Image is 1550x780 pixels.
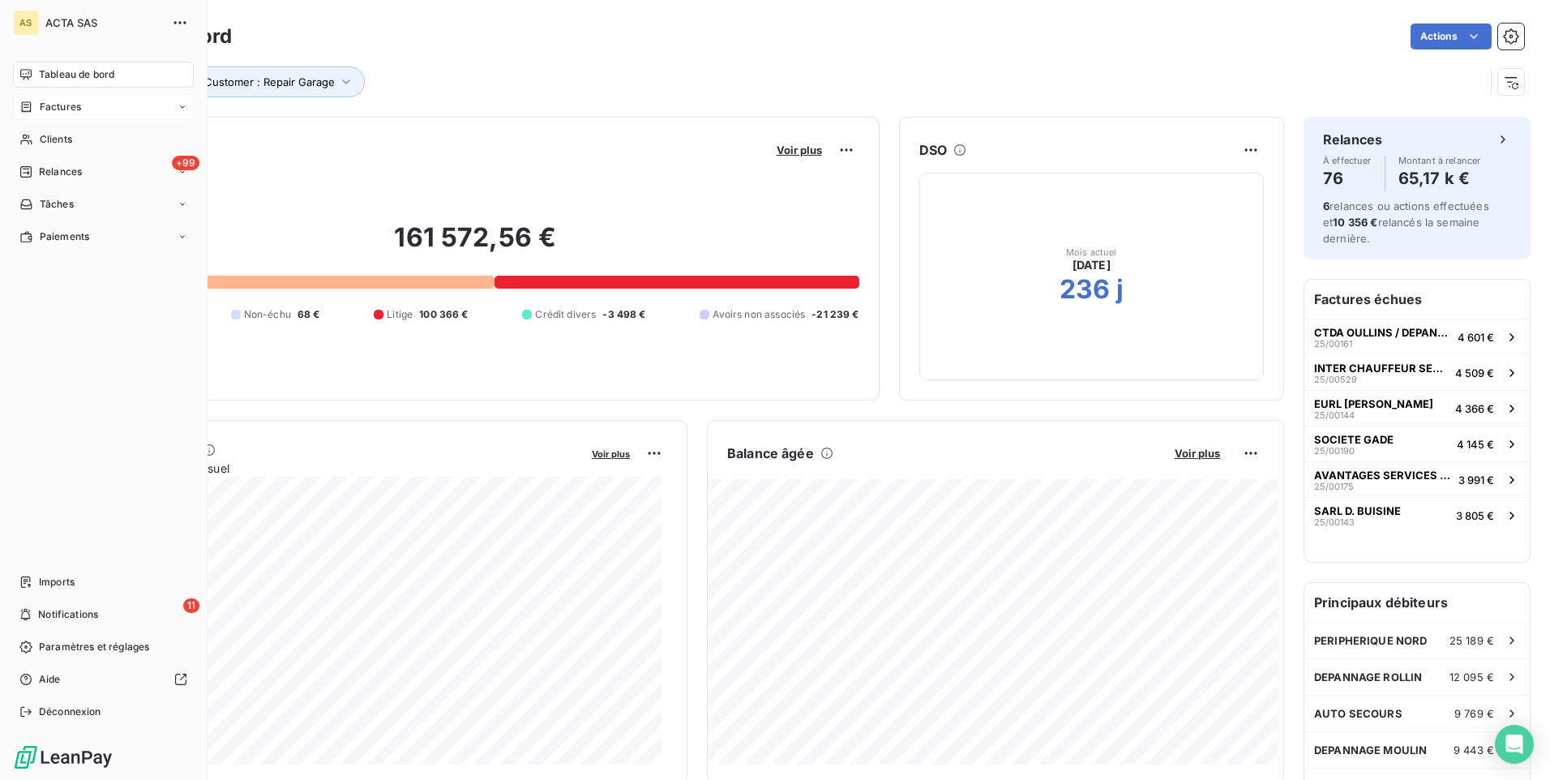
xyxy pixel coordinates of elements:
[244,307,291,322] span: Non-échu
[1454,744,1494,756] span: 9 443 €
[1314,517,1355,527] span: 25/00143
[1411,24,1492,49] button: Actions
[1323,130,1382,149] h6: Relances
[1304,583,1530,622] h6: Principaux débiteurs
[1314,671,1422,684] span: DEPANNAGE ROLLIN
[811,307,858,322] span: -21 239 €
[1304,497,1530,533] button: SARL D. BUISINE25/001433 805 €
[1304,390,1530,426] button: EURL [PERSON_NAME]25/001444 366 €
[1314,410,1355,420] span: 25/00144
[727,444,814,463] h6: Balance âgée
[1449,634,1494,647] span: 25 189 €
[40,132,72,147] span: Clients
[13,10,39,36] div: AS
[1455,366,1494,379] span: 4 509 €
[1314,482,1354,491] span: 25/00175
[1457,438,1494,451] span: 4 145 €
[1323,156,1372,165] span: À effectuer
[1314,744,1427,756] span: DEPANNAGE MOULIN
[40,100,81,114] span: Factures
[1314,326,1451,339] span: CTDA OULLINS / DEPANNAGE INGECAR
[38,607,98,622] span: Notifications
[1314,504,1401,517] span: SARL D. BUISINE
[92,221,859,270] h2: 161 572,56 €
[1304,280,1530,319] h6: Factures échues
[92,460,580,477] span: Chiffre d'affaires mensuel
[919,140,947,160] h6: DSO
[1398,165,1481,191] h4: 65,17 k €
[1304,461,1530,497] button: AVANTAGES SERVICES - AOD SARL25/001753 991 €
[1454,707,1494,720] span: 9 769 €
[40,197,74,212] span: Tâches
[387,307,413,322] span: Litige
[772,143,827,157] button: Voir plus
[175,75,335,88] span: Local Customer : Repair Garage
[1314,397,1433,410] span: EURL [PERSON_NAME]
[39,575,75,589] span: Imports
[13,744,113,770] img: Logo LeanPay
[1314,375,1357,384] span: 25/00529
[1449,671,1494,684] span: 12 095 €
[152,66,365,97] button: Local Customer : Repair Garage
[1170,446,1225,461] button: Voir plus
[1304,354,1530,390] button: INTER CHAUFFEUR SERVICES25/005294 509 €
[713,307,805,322] span: Avoirs non associés
[1456,509,1494,522] span: 3 805 €
[183,598,199,613] span: 11
[1314,362,1449,375] span: INTER CHAUFFEUR SERVICES
[592,448,630,460] span: Voir plus
[1073,257,1111,273] span: [DATE]
[1458,331,1494,344] span: 4 601 €
[1398,156,1481,165] span: Montant à relancer
[45,16,162,29] span: ACTA SAS
[39,67,114,82] span: Tableau de bord
[1455,402,1494,415] span: 4 366 €
[1333,216,1377,229] span: 10 356 €
[1314,339,1352,349] span: 25/00161
[1060,273,1110,306] h2: 236
[777,144,822,156] span: Voir plus
[1304,319,1530,354] button: CTDA OULLINS / DEPANNAGE INGECAR25/001614 601 €
[13,666,194,692] a: Aide
[1314,634,1428,647] span: PERIPHERIQUE NORD
[1323,165,1372,191] h4: 76
[1495,725,1534,764] div: Open Intercom Messenger
[1116,273,1124,306] h2: j
[1304,426,1530,461] button: SOCIETE GADE25/001904 145 €
[535,307,596,322] span: Crédit divers
[1323,199,1329,212] span: 6
[1323,199,1489,245] span: relances ou actions effectuées et relancés la semaine dernière.
[587,446,635,461] button: Voir plus
[39,705,101,719] span: Déconnexion
[1314,433,1394,446] span: SOCIETE GADE
[39,640,149,654] span: Paramètres et réglages
[39,165,82,179] span: Relances
[1314,707,1402,720] span: AUTO SECOURS
[172,156,199,170] span: +99
[1314,469,1452,482] span: AVANTAGES SERVICES - AOD SARL
[1458,474,1494,486] span: 3 991 €
[602,307,645,322] span: -3 498 €
[1066,247,1117,257] span: Mois actuel
[39,672,61,687] span: Aide
[1175,447,1220,460] span: Voir plus
[40,229,89,244] span: Paiements
[419,307,468,322] span: 100 366 €
[1314,446,1355,456] span: 25/00190
[298,307,320,322] span: 68 €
